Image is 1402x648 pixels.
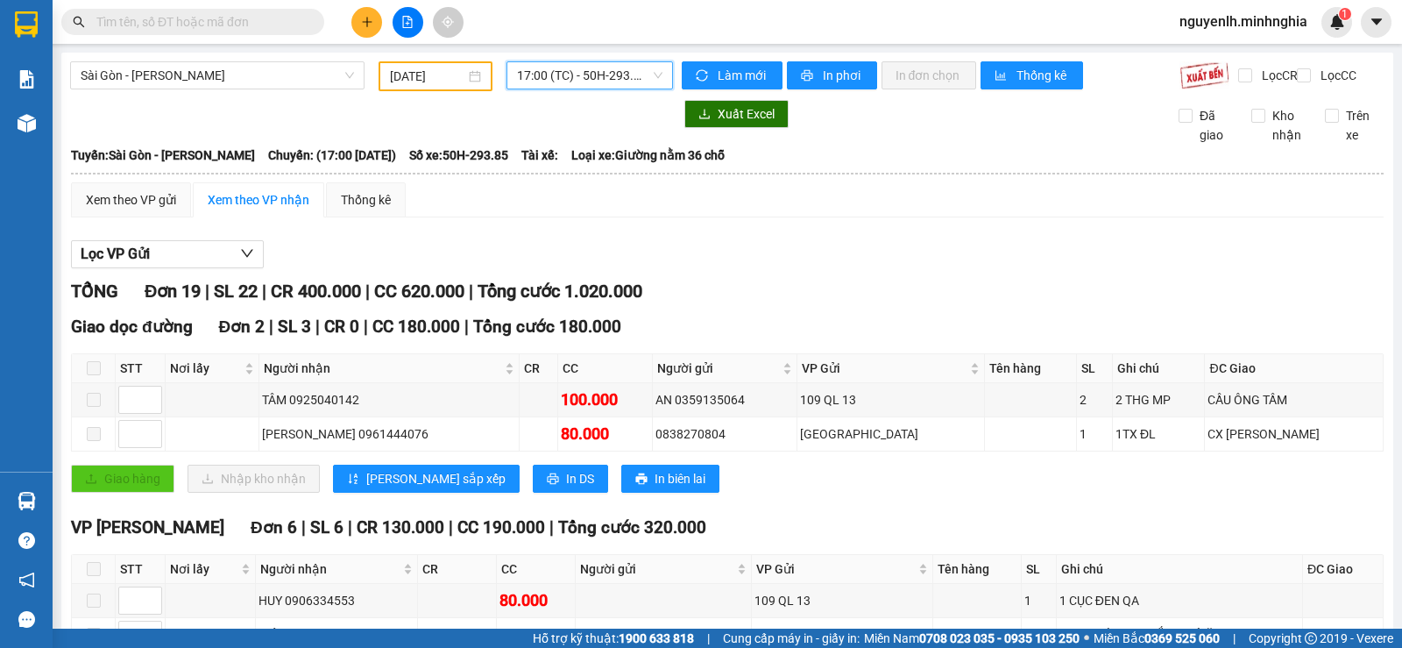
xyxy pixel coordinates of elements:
[1080,390,1109,409] div: 2
[1329,14,1345,30] img: icon-new-feature
[351,7,382,38] button: plus
[449,517,453,538] span: |
[517,62,662,89] span: 17:00 (TC) - 50H-293.85
[315,317,320,337] span: |
[1115,424,1202,444] div: 1TX ĐL
[657,359,778,378] span: Người gửi
[219,317,266,337] span: Đơn 2
[269,317,273,337] span: |
[580,559,733,579] span: Người gửi
[497,555,576,584] th: CC
[421,623,493,647] div: 50.000
[18,611,35,628] span: message
[469,281,473,302] span: |
[81,62,354,89] span: Sài Gòn - Phan Rí
[1144,631,1220,645] strong: 0369 525 060
[823,66,863,85] span: In phơi
[1084,635,1089,642] span: ⚪️
[800,390,981,409] div: 109 QL 13
[268,146,396,165] span: Chuyến: (17:00 [DATE])
[188,465,320,493] button: downloadNhập kho nhận
[707,629,710,648] span: |
[864,629,1080,648] span: Miền Nam
[718,104,775,124] span: Xuất Excel
[81,243,150,265] span: Lọc VP Gửi
[797,417,985,452] td: Sài Gòn
[347,473,359,487] span: sort-ascending
[18,492,36,510] img: warehouse-icon
[1024,591,1052,610] div: 1
[787,61,877,89] button: printerIn phơi
[170,359,241,378] span: Nơi lấy
[390,67,466,86] input: 12/10/2025
[262,424,516,444] div: [PERSON_NAME] 0961444076
[752,584,933,618] td: 109 QL 13
[533,629,694,648] span: Hỗ trợ kỹ thuật:
[621,465,719,493] button: printerIn biên lai
[1313,66,1359,85] span: Lọc CC
[1339,106,1384,145] span: Trên xe
[985,354,1078,383] th: Tên hàng
[71,465,174,493] button: uploadGiao hàng
[521,146,558,165] span: Tài xế:
[1339,8,1351,20] sup: 1
[1233,629,1236,648] span: |
[533,465,608,493] button: printerIn DS
[214,281,258,302] span: SL 22
[260,559,400,579] span: Người nhận
[995,69,1009,83] span: bar-chart
[205,281,209,302] span: |
[635,473,648,487] span: printer
[1165,11,1321,32] span: nguyenlh.minhnghia
[262,390,516,409] div: TÂM 0925040142
[882,61,977,89] button: In đơn chọn
[1024,625,1052,644] div: 1
[1080,424,1109,444] div: 1
[1205,383,1384,417] td: CẦU ÔNG TẦM
[324,317,359,337] span: CR 0
[262,281,266,302] span: |
[271,281,361,302] span: CR 400.000
[18,572,35,588] span: notification
[1369,14,1384,30] span: caret-down
[1361,7,1391,38] button: caret-down
[71,317,193,337] span: Giao dọc đường
[696,69,711,83] span: sync
[919,631,1080,645] strong: 0708 023 035 - 0935 103 250
[71,281,118,302] span: TỔNG
[571,146,725,165] span: Loại xe: Giường nằm 36 chỗ
[698,108,711,122] span: download
[365,281,370,302] span: |
[558,517,706,538] span: Tổng cước 320.000
[464,317,469,337] span: |
[561,388,650,412] div: 100.000
[478,281,642,302] span: Tổng cước 1.020.000
[655,469,705,488] span: In biên lai
[1305,632,1317,644] span: copyright
[116,555,166,584] th: STT
[1059,591,1299,610] div: 1 CỤC ĐEN QA
[1016,66,1069,85] span: Thống kê
[251,517,297,538] span: Đơn 6
[1094,629,1220,648] span: Miền Bắc
[1342,8,1348,20] span: 1
[801,69,816,83] span: printer
[549,517,554,538] span: |
[73,16,85,28] span: search
[264,359,501,378] span: Người nhận
[86,190,176,210] div: Xem theo VP gửi
[619,631,694,645] strong: 1900 633 818
[433,7,464,38] button: aim
[981,61,1083,89] button: bar-chartThống kê
[655,424,793,444] div: 0838270804
[1179,61,1229,89] img: 9k=
[71,517,224,538] span: VP [PERSON_NAME]
[333,465,520,493] button: sort-ascending[PERSON_NAME] sắp xếp
[310,517,343,538] span: SL 6
[1022,555,1056,584] th: SL
[558,354,654,383] th: CC
[258,591,414,610] div: HUY 0906334553
[18,114,36,132] img: warehouse-icon
[1255,66,1300,85] span: Lọc CR
[357,517,444,538] span: CR 130.000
